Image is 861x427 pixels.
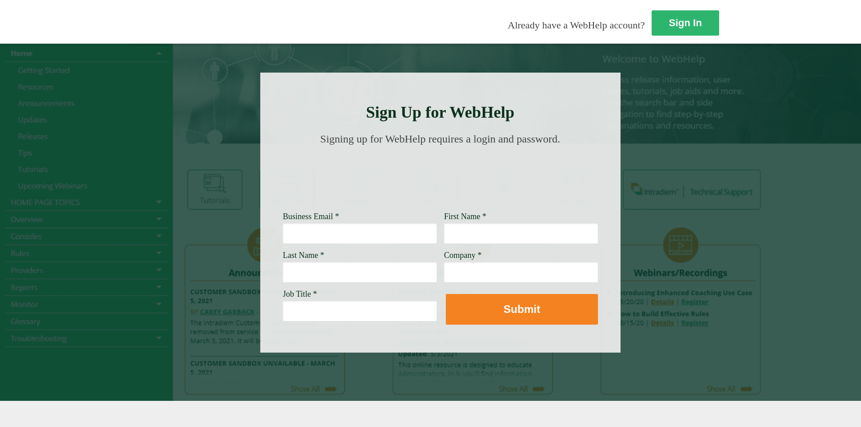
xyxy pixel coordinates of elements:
button: Submit [446,294,598,325]
span: Business Email * [283,212,339,221]
strong: Sign Up for WebHelp [366,103,515,121]
span: Company * [444,251,482,260]
span: Last Name * [283,251,324,260]
a: Sign In [652,10,719,36]
span: Job Title * [283,289,317,298]
span: Already have a WebHelp account? [508,19,645,31]
strong: Sign In [669,17,702,28]
img: Need Credentials? Sign up below. Have Credentials? Use the sign-in button. [288,154,593,199]
span: First Name * [444,212,486,221]
span: Signing up for WebHelp requires a login and password. [320,133,560,145]
strong: Submit [503,303,540,315]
